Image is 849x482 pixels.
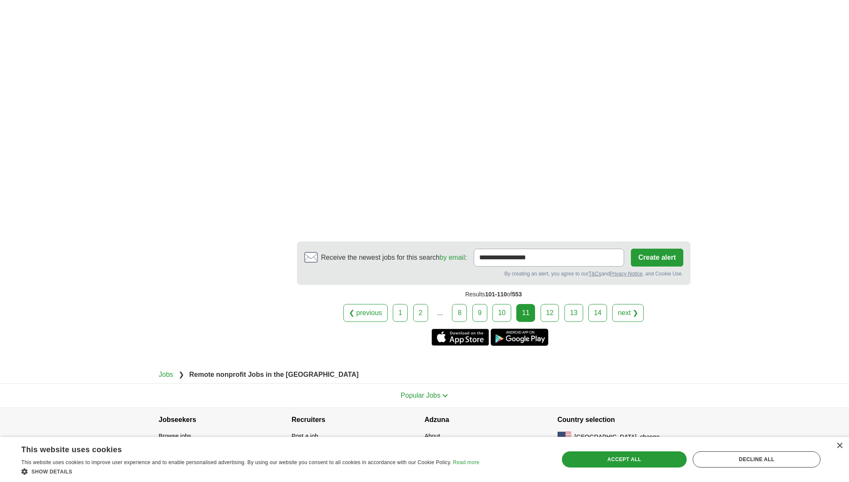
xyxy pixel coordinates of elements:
[425,433,440,439] a: About
[178,371,184,378] span: ❯
[440,254,465,261] a: by email
[159,433,191,439] a: Browse jobs
[491,329,548,346] a: Get the Android app
[159,371,173,378] a: Jobs
[693,451,820,468] div: Decline all
[541,304,559,322] a: 12
[453,459,479,465] a: Read more, opens a new window
[558,432,571,442] img: US flag
[512,291,522,298] span: 553
[189,371,359,378] strong: Remote nonprofit Jobs in the [GEOGRAPHIC_DATA]
[588,271,601,277] a: T&Cs
[21,459,452,465] span: This website uses cookies to improve user experience and to enable personalised advertising. By u...
[304,270,683,278] div: By creating an alert, you agree to our and , and Cookie Use.
[836,443,843,449] div: Close
[432,304,449,321] div: ...
[21,442,458,455] div: This website uses cookies
[562,451,687,468] div: Accept all
[21,467,479,476] div: Show details
[575,433,637,442] span: [GEOGRAPHIC_DATA]
[393,304,408,322] a: 1
[612,304,644,322] a: next ❯
[401,392,440,399] span: Popular Jobs
[588,304,607,322] a: 14
[472,304,487,322] a: 9
[610,271,642,277] a: Privacy Notice
[516,304,535,322] div: 11
[492,304,511,322] a: 10
[564,304,583,322] a: 13
[558,408,691,432] h4: Country selection
[442,394,448,398] img: toggle icon
[32,469,72,475] span: Show details
[640,433,659,442] button: change
[452,304,467,322] a: 8
[432,329,489,346] a: Get the iPhone app
[631,249,683,267] button: Create alert
[343,304,388,322] a: ❮ previous
[297,285,691,304] div: Results of
[485,291,507,298] span: 101-110
[321,252,467,263] span: Receive the newest jobs for this search :
[413,304,428,322] a: 2
[292,433,318,439] a: Post a job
